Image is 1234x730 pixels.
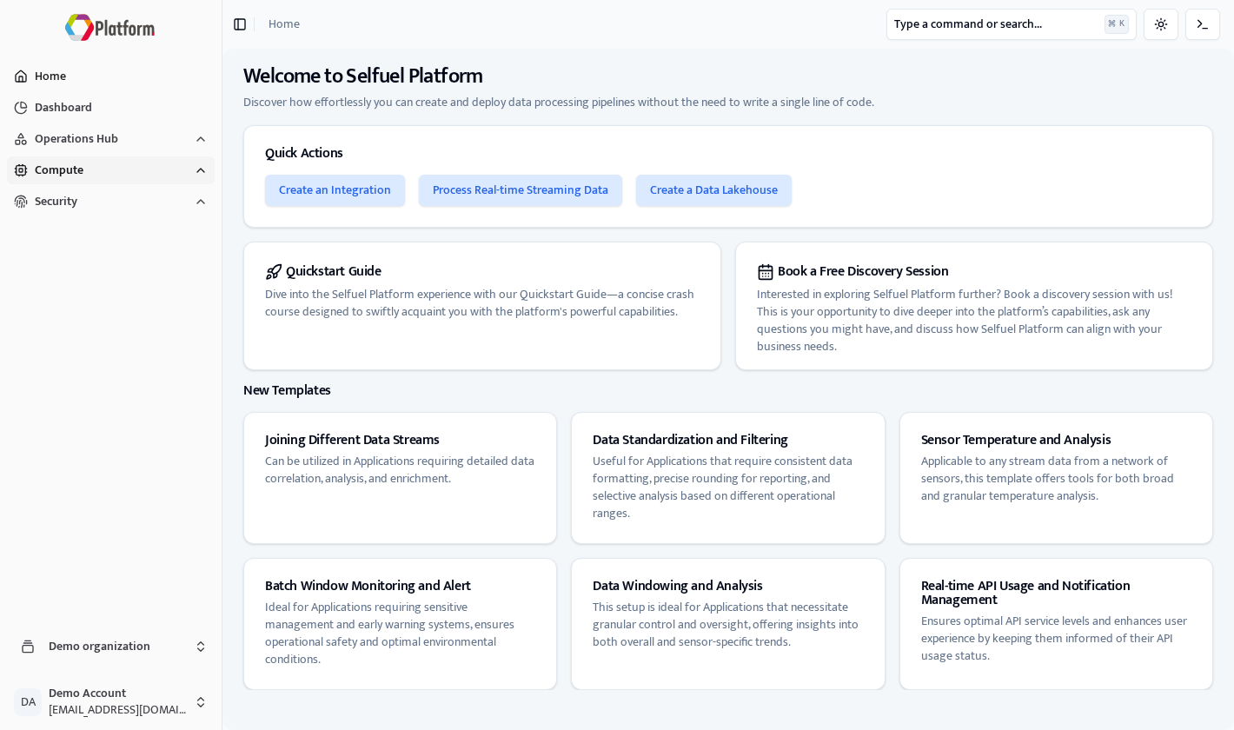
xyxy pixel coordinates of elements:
p: Can be utilized in Applications requiring detailed data correlation, analysis, and enrichment. [265,453,535,488]
a: Real-time API Usage and Notification ManagementEnsures optimal API service levels and enhances us... [900,559,1212,686]
a: Sensor Temperature and AnalysisApplicable to any stream data from a network of sensors, this temp... [900,413,1212,526]
button: Dashboard [7,94,215,122]
span: [EMAIL_ADDRESS][DOMAIN_NAME] [49,701,187,719]
button: Demo organization [7,626,215,667]
button: Home [7,63,215,90]
p: Interested in exploring Selfuel Platform further? Book a discovery session with us! This is your ... [757,286,1191,355]
button: Security [7,188,215,216]
h3: Data Windowing and Analysis [593,580,863,594]
a: Quickstart GuideDive into the Selfuel Platform experience with our Quickstart Guide—a concise cra... [244,242,720,335]
span: Compute [35,162,83,179]
button: Process Real-time Streaming Data [419,175,622,206]
button: Create a Data Lakehouse [636,175,792,206]
span: Security [35,193,77,210]
iframe: JSD widget [1224,721,1234,730]
span: Operations Hub [35,130,118,148]
p: This setup is ideal for Applications that necessitate granular control and oversight, offering in... [593,599,863,651]
p: Ideal for Applications requiring sensitive management and early warning systems, ensures operatio... [265,599,535,668]
p: Dive into the Selfuel Platform experience with our Quickstart Guide—a concise crash course design... [265,286,700,321]
a: Batch Window Monitoring and AlertIdeal for Applications requiring sensitive management and early ... [244,559,556,689]
nav: breadcrumb [269,16,300,33]
span: D A [14,688,42,716]
a: Joining Different Data StreamsCan be utilized in Applications requiring detailed data correlation... [244,413,556,508]
p: Applicable to any stream data from a network of sensors, this template offers tools for both broa... [921,453,1191,505]
a: Home [269,16,300,33]
button: Operations Hub [7,125,215,153]
button: Create an Integration [265,175,405,206]
button: DADemo Account[EMAIL_ADDRESS][DOMAIN_NAME] [7,681,215,723]
h3: Batch Window Monitoring and Alert [265,580,535,594]
h3: Joining Different Data Streams [265,434,535,448]
h3: Welcome to Selfuel Platform [243,63,1213,90]
a: Book a Free Discovery SessionInterested in exploring Selfuel Platform further? Book a discovery s... [736,242,1212,369]
button: Compute [7,156,215,184]
button: Type a command or search...⌘K [886,9,1137,40]
h3: New Templates [243,384,1213,398]
h3: Quick Actions [265,147,1191,161]
span: Demo Account [49,686,187,701]
h3: Sensor Temperature and Analysis [921,434,1191,448]
span: Type a command or search... [894,16,1042,33]
h3: Book a Free Discovery Session [778,265,948,279]
a: Data Windowing and AnalysisThis setup is ideal for Applications that necessitate granular control... [572,559,884,672]
a: Data Standardization and FilteringUseful for Applications that require consistent data formatting... [572,413,884,543]
h3: Real-time API Usage and Notification Management [921,580,1191,607]
span: Demo organization [49,639,187,654]
h3: Data Standardization and Filtering [593,434,863,448]
p: Discover how effortlessly you can create and deploy data processing pipelines without the need to... [243,94,1213,111]
h3: Quickstart Guide [286,265,381,279]
p: Ensures optimal API service levels and enhances user experience by keeping them informed of their... [921,613,1191,665]
p: Useful for Applications that require consistent data formatting, precise rounding for reporting, ... [593,453,863,522]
